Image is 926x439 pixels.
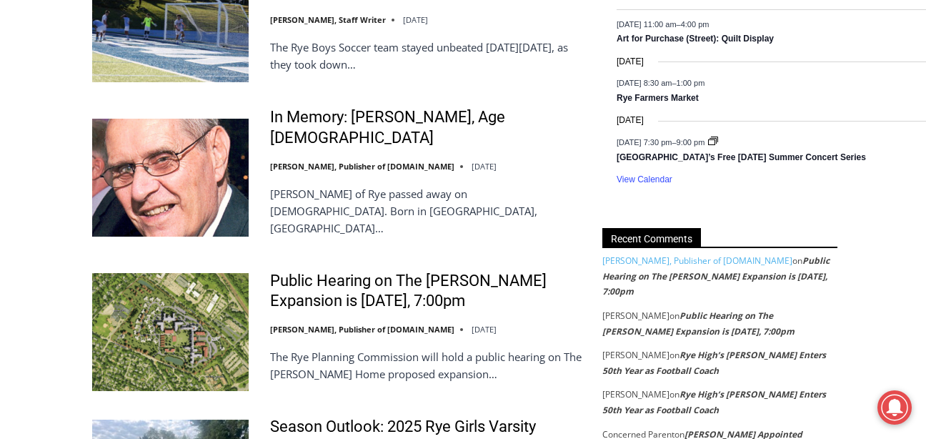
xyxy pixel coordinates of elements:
[617,174,672,185] a: View Calendar
[11,144,190,177] h4: [PERSON_NAME] Read Sanctuary Fall Fest: [DATE]
[150,40,206,120] div: Two by Two Animal Haven & The Nature Company: The Wild World of Animals
[1,142,214,178] a: [PERSON_NAME] Read Sanctuary Fall Fest: [DATE]
[681,19,710,28] span: 4:00 pm
[602,253,837,300] footer: on
[617,93,699,104] a: Rye Farmers Market
[270,14,386,25] a: [PERSON_NAME], Staff Writer
[602,310,669,322] span: [PERSON_NAME]
[602,388,826,416] a: Rye High’s [PERSON_NAME] Enters 50th Year as Football Coach
[602,347,837,378] footer: on
[602,308,837,339] footer: on
[472,161,497,172] time: [DATE]
[602,255,830,297] a: Public Hearing on The [PERSON_NAME] Expansion is [DATE], 7:00pm
[4,147,140,202] span: Open Tues. - Sun. [PHONE_NUMBER]
[270,348,584,383] p: The Rye Planning Commission will hold a public hearing on The [PERSON_NAME] Home proposed expansion…
[167,124,174,138] div: 6
[617,79,705,87] time: –
[602,310,795,337] a: Public Hearing on The [PERSON_NAME] Expansion is [DATE], 7:00pm
[602,349,669,361] span: [PERSON_NAME]
[403,14,428,25] time: [DATE]
[617,79,672,87] span: [DATE] 8:30 am
[602,349,826,377] a: Rye High’s [PERSON_NAME] Enters 50th Year as Football Coach
[617,137,672,146] span: [DATE] 7:30 pm
[270,185,584,237] p: [PERSON_NAME] of Rye passed away on [DEMOGRAPHIC_DATA]. Born in [GEOGRAPHIC_DATA], [GEOGRAPHIC_DA...
[617,19,677,28] span: [DATE] 11:00 am
[92,273,249,390] img: Public Hearing on The Osborn Expansion is Tuesday, 7:00pm
[677,137,705,146] span: 9:00 pm
[677,79,705,87] span: 1:00 pm
[602,228,701,247] span: Recent Comments
[147,89,210,171] div: "Chef [PERSON_NAME] omakase menu is nirvana for lovers of great Japanese food."
[270,107,584,148] a: In Memory: [PERSON_NAME], Age [DEMOGRAPHIC_DATA]
[617,137,707,146] time: –
[602,255,792,267] a: [PERSON_NAME], Publisher of [DOMAIN_NAME]
[617,152,866,164] a: [GEOGRAPHIC_DATA]’s Free [DATE] Summer Concert Series
[374,142,662,174] span: Intern @ [DOMAIN_NAME]
[602,387,837,418] footer: on
[617,55,644,69] time: [DATE]
[617,19,709,28] time: –
[150,124,156,138] div: 6
[160,124,164,138] div: /
[361,1,675,139] div: Apply Now <> summer and RHS senior internships available
[92,119,249,236] img: In Memory: Donald J. Demas, Age 90
[344,139,692,178] a: Intern @ [DOMAIN_NAME]
[1,144,144,178] a: Open Tues. - Sun. [PHONE_NUMBER]
[270,39,584,73] p: The Rye Boys Soccer team stayed unbeated [DATE][DATE], as they took down…
[602,388,669,400] span: [PERSON_NAME]
[617,34,774,45] a: Art for Purchase (Street): Quilt Display
[270,161,454,172] a: [PERSON_NAME], Publisher of [DOMAIN_NAME]
[472,324,497,335] time: [DATE]
[270,324,454,335] a: [PERSON_NAME], Publisher of [DOMAIN_NAME]
[270,271,584,312] a: Public Hearing on The [PERSON_NAME] Expansion is [DATE], 7:00pm
[617,114,644,127] time: [DATE]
